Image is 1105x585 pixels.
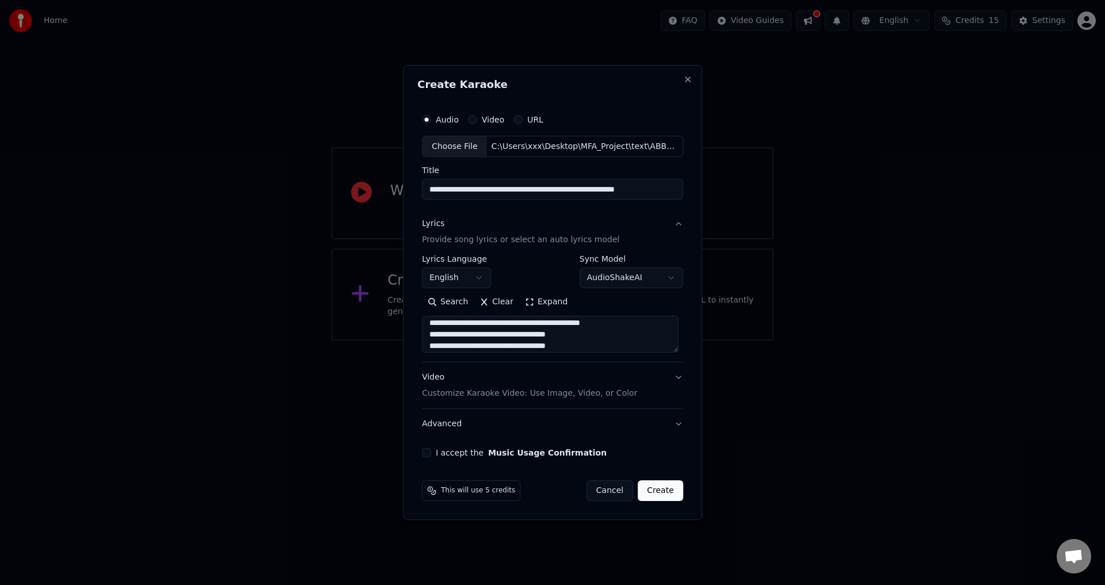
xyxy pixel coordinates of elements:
[527,116,543,124] label: URL
[422,136,487,157] div: Choose File
[422,388,637,399] p: Customize Karaoke Video: Use Image, Video, or Color
[441,486,515,495] span: This will use 5 credits
[474,293,519,312] button: Clear
[436,449,607,457] label: I accept the
[436,116,459,124] label: Audio
[417,79,688,90] h2: Create Karaoke
[422,167,683,175] label: Title
[422,219,444,230] div: Lyrics
[487,141,683,152] div: C:\Users\xxx\Desktop\MFA_Project\text\ABBA - Gimme! Gimme! Gimme! (A Man After Midnight) (Intro C...
[422,235,619,246] p: Provide song lyrics or select an auto lyrics model
[422,363,683,409] button: VideoCustomize Karaoke Video: Use Image, Video, or Color
[519,293,573,312] button: Expand
[422,293,474,312] button: Search
[586,480,633,501] button: Cancel
[482,116,504,124] label: Video
[488,449,607,457] button: I accept the
[422,255,491,263] label: Lyrics Language
[580,255,683,263] label: Sync Model
[638,480,683,501] button: Create
[422,409,683,439] button: Advanced
[422,255,683,362] div: LyricsProvide song lyrics or select an auto lyrics model
[422,209,683,255] button: LyricsProvide song lyrics or select an auto lyrics model
[422,372,637,400] div: Video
